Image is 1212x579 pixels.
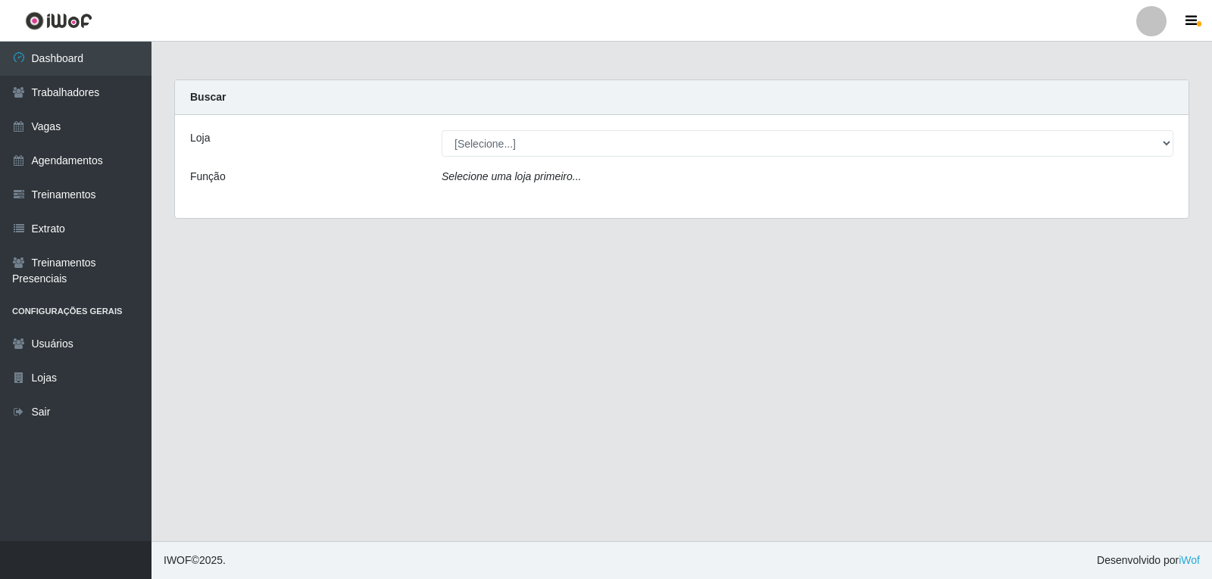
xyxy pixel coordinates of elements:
span: © 2025 . [164,553,226,568]
span: Desenvolvido por [1097,553,1200,568]
img: CoreUI Logo [25,11,92,30]
label: Loja [190,130,210,146]
strong: Buscar [190,91,226,103]
i: Selecione uma loja primeiro... [442,170,581,182]
a: iWof [1179,554,1200,566]
label: Função [190,169,226,185]
span: IWOF [164,554,192,566]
